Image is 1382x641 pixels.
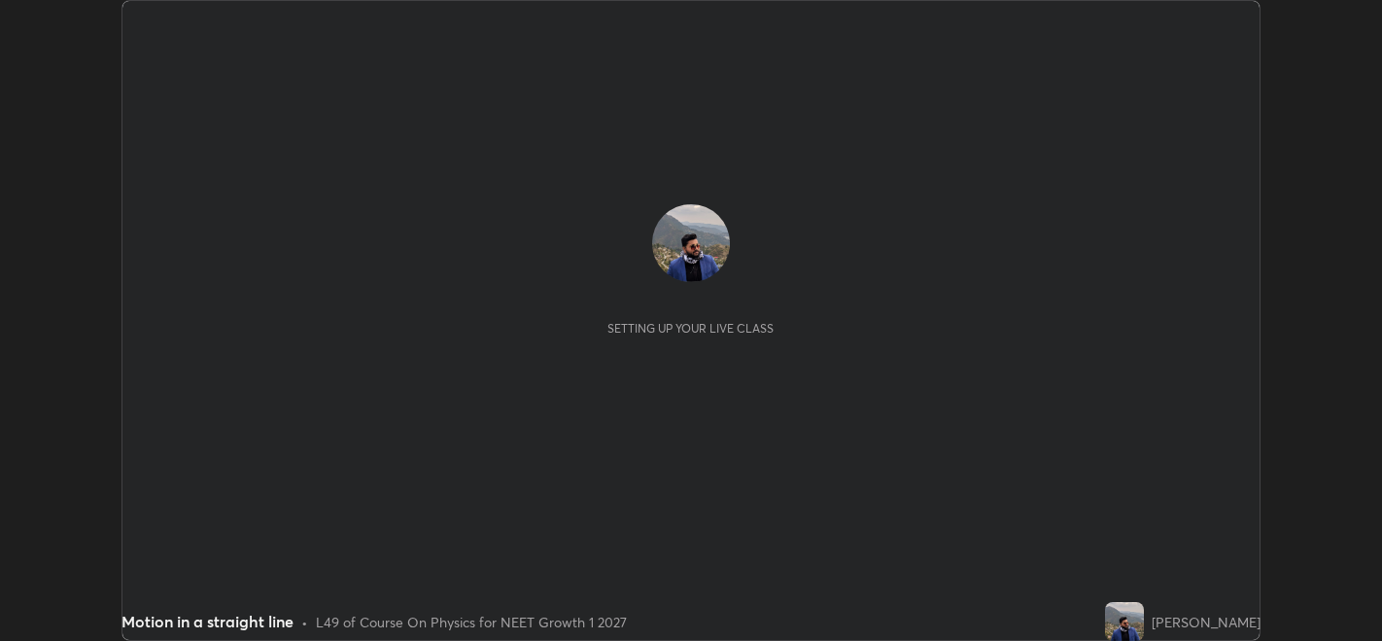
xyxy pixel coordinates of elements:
[607,321,774,336] div: Setting up your live class
[652,204,730,282] img: 32457bb2dde54d7ea7c34c8e2a2521d0.jpg
[301,612,308,632] div: •
[1152,612,1261,632] div: [PERSON_NAME]
[316,612,627,632] div: L49 of Course On Physics for NEET Growth 1 2027
[121,610,294,633] div: Motion in a straight line
[1105,602,1144,641] img: 32457bb2dde54d7ea7c34c8e2a2521d0.jpg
